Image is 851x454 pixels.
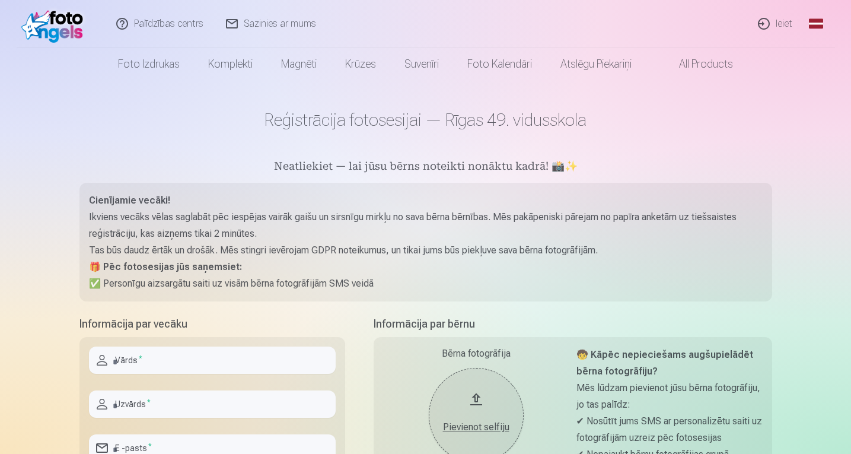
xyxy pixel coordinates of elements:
div: Pievienot selfiju [441,420,512,434]
a: Atslēgu piekariņi [546,47,646,81]
a: Krūzes [331,47,390,81]
p: Tas būs daudz ērtāk un drošāk. Mēs stingri ievērojam GDPR noteikumus, un tikai jums būs piekļuve ... [89,242,763,259]
h5: Neatliekiet — lai jūsu bērns noteikti nonāktu kadrā! 📸✨ [79,159,772,176]
img: /fa1 [21,5,90,43]
strong: 🧒 Kāpēc nepieciešams augšupielādēt bērna fotogrāfiju? [576,349,753,377]
p: ✅ Personīgu aizsargātu saiti uz visām bērna fotogrāfijām SMS veidā [89,275,763,292]
h5: Informācija par vecāku [79,316,345,332]
a: Magnēti [267,47,331,81]
h5: Informācija par bērnu [374,316,772,332]
p: Ikviens vecāks vēlas saglabāt pēc iespējas vairāk gaišu un sirsnīgu mirkļu no sava bērna bērnības... [89,209,763,242]
div: Bērna fotogrāfija [383,347,569,361]
strong: Cienījamie vecāki! [89,195,170,206]
a: Suvenīri [390,47,453,81]
a: Foto kalendāri [453,47,546,81]
strong: 🎁 Pēc fotosesijas jūs saņemsiet: [89,261,242,272]
p: ✔ Nosūtīt jums SMS ar personalizētu saiti uz fotogrāfijām uzreiz pēc fotosesijas [576,413,763,446]
p: Mēs lūdzam pievienot jūsu bērna fotogrāfiju, jo tas palīdz: [576,380,763,413]
a: All products [646,47,747,81]
a: Komplekti [194,47,267,81]
a: Foto izdrukas [104,47,194,81]
h1: Reģistrācija fotosesijai — Rīgas 49. vidusskola [79,109,772,131]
